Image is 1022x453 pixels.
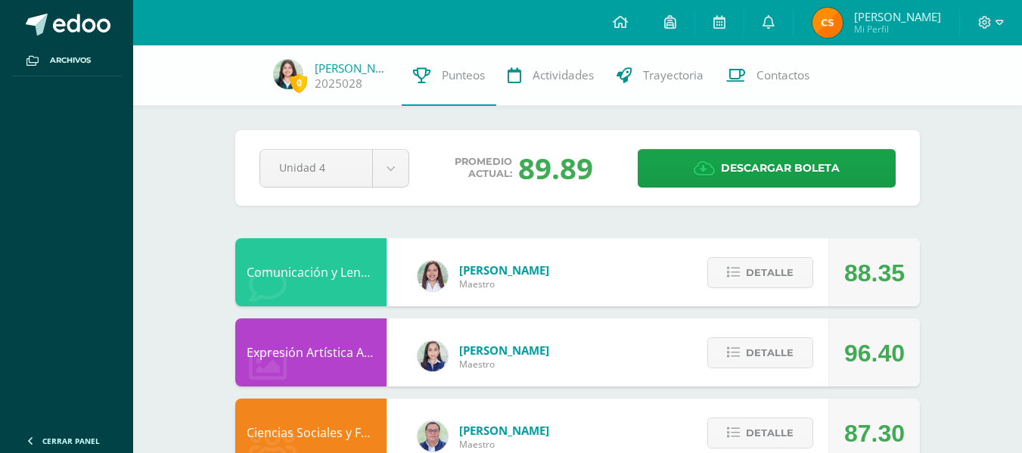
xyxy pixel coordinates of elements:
[746,419,794,447] span: Detalle
[273,59,303,89] img: d9abd7a04bca839026e8d591fa2944fe.png
[235,318,387,386] div: Expresión Artística ARTES PLÁSTICAS
[605,45,715,106] a: Trayectoria
[455,156,512,180] span: Promedio actual:
[854,9,941,24] span: [PERSON_NAME]
[418,261,448,291] img: acecb51a315cac2de2e3deefdb732c9f.png
[290,73,307,92] span: 0
[459,358,549,371] span: Maestro
[42,436,100,446] span: Cerrar panel
[459,423,549,438] span: [PERSON_NAME]
[518,148,593,188] div: 89.89
[402,45,496,106] a: Punteos
[50,54,91,67] span: Archivos
[459,278,549,290] span: Maestro
[746,259,794,287] span: Detalle
[459,438,549,451] span: Maestro
[854,23,941,36] span: Mi Perfil
[496,45,605,106] a: Actividades
[279,150,353,185] span: Unidad 4
[12,45,121,76] a: Archivos
[459,343,549,358] span: [PERSON_NAME]
[459,262,549,278] span: [PERSON_NAME]
[756,67,809,83] span: Contactos
[844,239,905,307] div: 88.35
[638,149,896,188] a: Descargar boleta
[235,238,387,306] div: Comunicación y Lenguaje, Inglés
[418,341,448,371] img: 360951c6672e02766e5b7d72674f168c.png
[442,67,485,83] span: Punteos
[418,421,448,451] img: c1c1b07ef08c5b34f56a5eb7b3c08b85.png
[812,8,843,38] img: 236f60812479887bd343fffca26c79af.png
[721,150,840,187] span: Descargar boleta
[707,417,813,448] button: Detalle
[533,67,594,83] span: Actividades
[315,76,362,92] a: 2025028
[707,337,813,368] button: Detalle
[746,339,794,367] span: Detalle
[260,150,408,187] a: Unidad 4
[315,61,390,76] a: [PERSON_NAME]
[715,45,821,106] a: Contactos
[643,67,704,83] span: Trayectoria
[844,319,905,387] div: 96.40
[707,257,813,288] button: Detalle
